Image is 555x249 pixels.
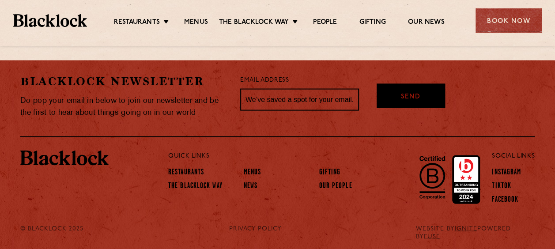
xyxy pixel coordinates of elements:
[492,168,521,178] a: Instagram
[476,8,542,33] div: Book Now
[20,151,109,166] img: BL_Textured_Logo-footer-cropped.svg
[244,168,261,178] a: Menus
[240,75,289,86] label: Email Address
[454,226,477,232] a: IGNITE
[359,18,385,28] a: Gifting
[229,225,282,233] a: PRIVACY POLICY
[168,168,204,178] a: Restaurants
[184,18,208,28] a: Menus
[492,151,535,162] p: Social Links
[20,95,227,119] p: Do pop your email in below to join our newsletter and be the first to hear about things going on ...
[414,151,450,204] img: B-Corp-Logo-Black-RGB.svg
[14,225,102,241] div: © Blacklock 2025
[114,18,160,28] a: Restaurants
[13,14,87,26] img: BL_Textured_Logo-footer-cropped.svg
[219,18,289,28] a: The Blacklock Way
[319,168,340,178] a: Gifting
[319,182,352,192] a: Our People
[492,196,518,205] a: Facebook
[424,234,440,240] a: FUSE
[401,92,420,102] span: Send
[20,74,227,89] h2: Blacklock Newsletter
[313,18,337,28] a: People
[408,18,445,28] a: Our News
[168,182,223,192] a: The Blacklock Way
[452,155,480,204] img: Accred_2023_2star.png
[168,151,463,162] p: Quick Links
[240,89,359,111] input: We’ve saved a spot for your email...
[409,225,541,241] div: WEBSITE BY POWERED BY
[492,182,511,192] a: TikTok
[244,182,257,192] a: News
